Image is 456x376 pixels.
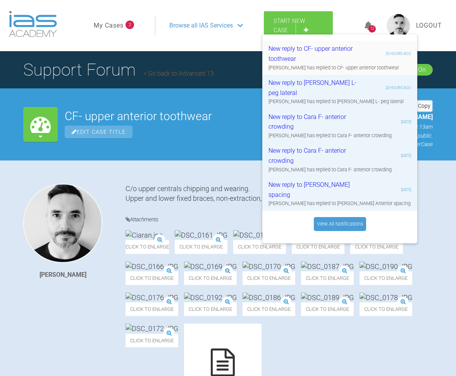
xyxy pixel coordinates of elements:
[385,85,411,91] div: 20 hours ago
[126,324,178,333] img: DSC_0172.JPG
[184,271,237,285] span: Click to enlarge
[301,293,354,302] img: DSC_0189.JPG
[350,240,403,254] span: Click to enlarge
[387,14,410,37] img: profile.png
[360,293,412,302] img: DSC_0178.JPG
[243,271,295,285] span: Click to enlarge
[23,184,102,263] img: Derek Lombard
[126,215,433,224] h4: Attachments
[418,65,426,75] div: On
[268,180,361,200] div: New reply to [PERSON_NAME] spacing
[292,240,344,254] span: Click to enlarge
[9,11,57,37] img: logo-light.3e3ef733.png
[268,200,411,207] div: [PERSON_NAME] has replied to [PERSON_NAME] Anterior spacing
[94,21,124,31] a: My Cases
[368,25,376,33] div: 12
[184,302,237,316] span: Click to enlarge
[262,143,417,177] a: New reply to Cara F- anterior crowding[DATE][PERSON_NAME] has replied to Cara F- anterior crowding
[243,302,295,316] span: Click to enlarge
[262,75,417,109] a: New reply to [PERSON_NAME] L- peg lateral20 hours ago[PERSON_NAME] has replied to [PERSON_NAME] L...
[268,78,361,98] div: New reply to [PERSON_NAME] L- peg lateral
[360,271,412,285] span: Click to enlarge
[126,184,433,203] div: C/o upper centrals chipping and wearing. Upper and lower fixed braces, non-extraction, ClassIIdiv2
[143,70,214,77] a: Go back to Advanced 13
[314,217,366,231] a: View All Notifications
[409,101,432,111] div: Copy
[233,240,286,254] span: Click to enlarge
[262,109,417,143] a: New reply to Cara F- anterior crowding[DATE][PERSON_NAME] has replied to Cara F- anterior crowding
[268,132,411,140] div: [PERSON_NAME] has replied to Cara F- anterior crowding
[268,64,411,72] div: [PERSON_NAME] has replied to CF- upper anterior toothwear
[268,146,361,166] div: New reply to Cara F- anterior crowding
[126,21,134,29] span: 2
[126,334,178,347] span: Click to enlarge
[301,302,354,316] span: Click to enlarge
[262,177,417,211] a: New reply to [PERSON_NAME] spacing[DATE][PERSON_NAME] has replied to [PERSON_NAME] Anterior spacing
[184,262,237,271] img: DSC_0169.JPG
[264,11,333,40] a: Start New Case
[401,187,411,193] div: [DATE]
[169,21,233,31] span: Browse all IAS Services
[401,153,411,159] div: [DATE]
[274,17,305,34] span: Start New Case
[40,270,86,280] div: [PERSON_NAME]
[268,44,361,64] div: New reply to CF- upper anterior toothwear
[126,271,178,285] span: Click to enlarge
[301,271,354,285] span: Click to enlarge
[401,119,411,125] div: [DATE]
[126,262,178,271] img: DSC_0166.JPG
[175,230,227,240] img: DSC_0161.JPG
[360,262,412,271] img: DSC_0190.JPG
[175,240,227,254] span: Click to enlarge
[385,51,411,57] div: 20 hours ago
[184,293,237,302] img: DSC_0192.JPG
[268,166,411,174] div: [PERSON_NAME] has replied to Cara F- anterior crowding
[262,41,417,75] a: New reply to CF- upper anterior toothwear20 hours ago[PERSON_NAME] has replied to CF- upper anter...
[233,230,286,240] img: DSC_0167.JPG
[243,293,295,302] img: DSC_0186.JPG
[126,230,163,240] img: Ciaran.jpg
[360,302,412,316] span: Click to enlarge
[65,126,132,138] span: Edit Case Title
[126,293,178,302] img: DSC_0176.JPG
[23,56,214,83] h1: Support Forum
[268,98,411,105] div: [PERSON_NAME] has replied to [PERSON_NAME] L- peg lateral
[243,262,295,271] img: DSC_0170.JPG
[301,262,354,271] img: DSC_0187.JPG
[416,21,442,31] a: Logout
[65,110,339,122] h2: CF- upper anterior toothwear
[268,112,361,132] div: New reply to Cara F- anterior crowding
[126,302,178,316] span: Click to enlarge
[126,240,169,254] span: Click to enlarge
